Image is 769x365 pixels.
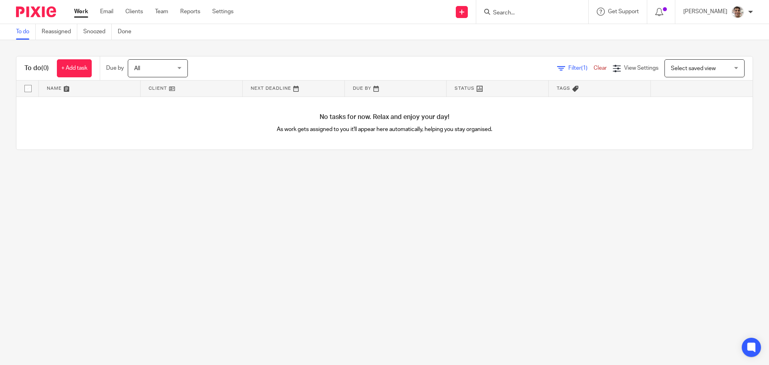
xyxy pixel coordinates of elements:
img: Pixie [16,6,56,17]
a: To do [16,24,36,40]
p: As work gets assigned to you it'll appear here automatically, helping you stay organised. [201,125,569,133]
span: View Settings [624,65,658,71]
a: Work [74,8,88,16]
p: [PERSON_NAME] [683,8,727,16]
span: Filter [568,65,594,71]
a: Email [100,8,113,16]
span: (0) [41,65,49,71]
a: + Add task [57,59,92,77]
a: Done [118,24,137,40]
span: All [134,66,140,71]
a: Reports [180,8,200,16]
a: Clients [125,8,143,16]
input: Search [492,10,564,17]
h4: No tasks for now. Relax and enjoy your day! [16,113,753,121]
p: Due by [106,64,124,72]
span: Select saved view [671,66,716,71]
a: Reassigned [42,24,77,40]
span: Tags [557,86,570,91]
a: Snoozed [83,24,112,40]
a: Team [155,8,168,16]
img: PXL_20240409_141816916.jpg [731,6,744,18]
h1: To do [24,64,49,73]
a: Settings [212,8,234,16]
a: Clear [594,65,607,71]
span: (1) [581,65,588,71]
span: Get Support [608,9,639,14]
